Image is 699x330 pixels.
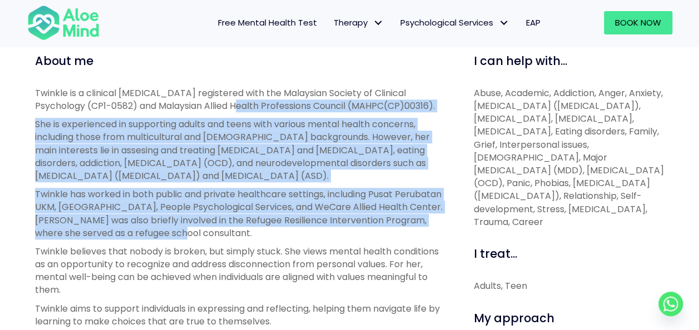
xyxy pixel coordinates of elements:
span: Therapy [334,17,384,28]
p: Twinkle is a clinical [MEDICAL_DATA] registered with the Malaysian Society of Clinical Psychology... [35,87,449,112]
p: Twinkle aims to support individuals in expressing and reflecting, helping them navigate life by l... [35,302,449,328]
p: Twinkle believes that nobody is broken, but simply stuck. She views mental health conditions as a... [35,245,449,297]
span: Psychological Services: submenu [496,15,512,31]
span: Therapy: submenu [370,15,386,31]
p: Abuse, Academic, Addiction, Anger, Anxiety, [MEDICAL_DATA] ([MEDICAL_DATA]), [MEDICAL_DATA], [MED... [474,87,664,228]
span: EAP [526,17,541,28]
span: About me [35,53,93,69]
span: Book Now [615,17,661,28]
span: Psychological Services [400,17,509,28]
p: She is experienced in supporting adults and teens with various mental health concerns, including ... [35,118,449,182]
span: My approach [474,310,554,326]
nav: Menu [114,11,549,34]
p: Twinkle has worked in both public and private healthcare settings, including Pusat Perubatan UKM,... [35,188,449,239]
a: Whatsapp [658,292,683,316]
a: EAP [518,11,549,34]
a: Free Mental Health Test [210,11,325,34]
span: I treat... [474,246,517,262]
a: Book Now [604,11,672,34]
a: TherapyTherapy: submenu [325,11,392,34]
a: Psychological ServicesPsychological Services: submenu [392,11,518,34]
div: Adults, Teen [474,279,664,292]
span: I can help with... [474,53,567,69]
img: Aloe mind Logo [27,4,100,41]
span: Free Mental Health Test [218,17,317,28]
